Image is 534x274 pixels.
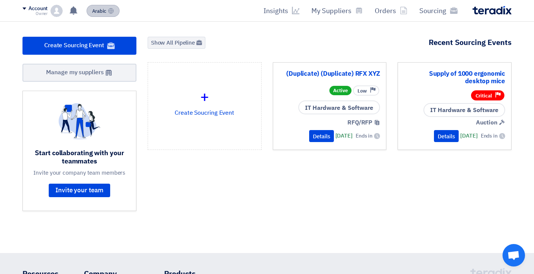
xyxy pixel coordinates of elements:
img: profile_test.png [51,5,63,17]
a: Orders [369,2,413,19]
font: Create Soucring Event [175,108,234,117]
font: Insights [263,6,288,16]
font: Owner [36,10,48,17]
font: Invite your company team members [33,169,125,177]
font: Arabic [92,7,106,15]
font: Low [357,87,367,94]
font: RFQ/RFP [347,118,372,127]
font: Show All Pipeline [151,39,195,47]
a: Manage my suppliers [22,64,136,82]
font: Account [28,4,48,12]
img: invite_your_team.svg [58,103,100,140]
a: Insights [257,2,305,19]
font: Supply of 1000 ergonomic desktop mice [429,69,505,86]
font: IT Hardware & Software [305,103,373,112]
a: (Duplicate) (Duplicate) RFX XYZ [279,70,380,78]
font: Orders [375,6,396,16]
button: Details [309,130,334,142]
font: + [200,86,209,108]
font: Ends in [356,132,372,140]
font: My Suppliers [311,6,352,16]
font: Ends in [481,132,498,140]
font: [DATE] [335,132,353,140]
button: Arabic [87,5,120,17]
font: IT Hardware & Software [430,106,498,115]
a: Show All Pipeline [148,37,205,49]
font: Create Sourcing Event [44,41,104,50]
font: Sourcing [419,6,446,16]
font: Manage my suppliers [46,68,103,77]
a: Supply of 1000 ergonomic desktop mice [404,70,505,85]
font: Details [313,132,330,141]
font: (Duplicate) (Duplicate) RFX XYZ [286,69,380,78]
a: Sourcing [413,2,464,19]
font: Details [438,132,455,141]
font: Critical [476,92,492,99]
img: Teradix logo [473,6,512,15]
a: Invite your team [49,184,110,197]
div: Open chat [503,244,525,267]
font: Active [333,87,348,94]
font: Start collaborating with your teammates [35,148,124,166]
font: Auction [476,118,498,127]
font: Recent Sourcing Events [429,37,512,48]
a: My Suppliers [305,2,369,19]
button: Details [434,130,459,142]
font: Invite your team [55,186,103,195]
font: [DATE] [460,132,477,140]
